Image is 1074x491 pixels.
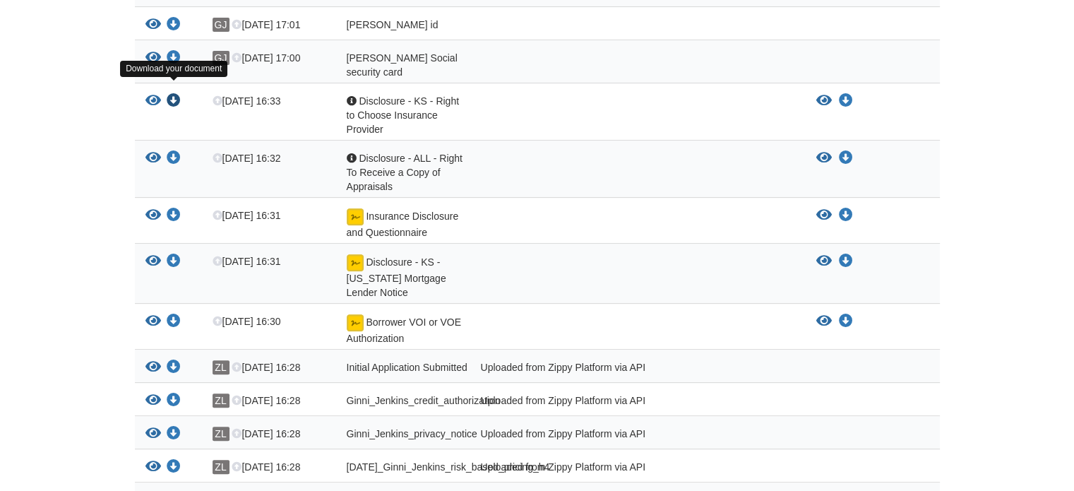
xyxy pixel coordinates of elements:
span: [DATE]_Ginni_Jenkins_risk_based_pricing_h4 [347,461,550,473]
span: Insurance Disclosure and Questionnaire [347,211,459,238]
button: View Borrower VOI or VOE Authorization [145,314,161,329]
span: [PERSON_NAME] Social security card [347,52,458,78]
button: View jenkins id [145,18,161,32]
img: Document fully signed [347,208,364,225]
span: [DATE] 16:28 [232,395,300,406]
button: View Disclosure - KS - Right to Choose Insurance Provider [145,94,161,109]
a: Download Ginni_Jenkins_privacy_notice [167,429,181,440]
span: Borrower VOI or VOE Authorization [347,317,461,344]
span: ZL [213,360,229,374]
span: Ginni_Jenkins_credit_authorization [347,395,501,406]
a: Download Borrower VOI or VOE Authorization [839,316,853,327]
a: Download Disclosure - KS - Kansas Mortgage Lender Notice [167,256,181,268]
button: View Disclosure - KS - Kansas Mortgage Lender Notice [816,254,832,268]
a: Download Initial Application Submitted [167,362,181,374]
img: Document fully signed [347,254,364,271]
button: View Disclosure - ALL - Right To Receive a Copy of Appraisals [816,151,832,165]
a: Download Borrower VOI or VOE Authorization [167,317,181,328]
button: View Insurance Disclosure and Questionnaire [145,208,161,223]
span: [DATE] 16:30 [213,316,281,327]
span: Ginni_Jenkins_privacy_notice [347,428,477,439]
span: [DATE] 17:01 [232,19,300,30]
button: View Disclosure - KS - Right to Choose Insurance Provider [816,94,832,108]
a: Download Disclosure - KS - Right to Choose Insurance Provider [167,96,181,107]
button: View Ginni_Jenkins_privacy_notice [145,427,161,442]
span: [DATE] 16:33 [213,95,281,107]
button: View Disclosure - KS - Kansas Mortgage Lender Notice [145,254,161,269]
div: Uploaded from Zippy Platform via API [470,460,806,478]
button: View Initial Application Submitted [145,360,161,375]
span: ZL [213,394,229,408]
span: [DATE] 16:31 [213,256,281,267]
span: Initial Application Submitted [347,362,467,373]
span: [DATE] 16:28 [232,428,300,439]
div: Uploaded from Zippy Platform via API [470,427,806,445]
a: Download jenkins Social security card [167,53,181,64]
span: ZL [213,427,229,441]
a: Download jenkins id [167,20,181,31]
span: Disclosure - ALL - Right To Receive a Copy of Appraisals [347,153,463,192]
a: Download Insurance Disclosure and Questionnaire [167,211,181,222]
div: Uploaded from Zippy Platform via API [470,360,806,379]
img: Document fully signed [347,314,364,331]
button: View Borrower VOI or VOE Authorization [816,314,832,329]
button: View Insurance Disclosure and Questionnaire [816,208,832,223]
a: Download Disclosure - KS - Right to Choose Insurance Provider [839,95,853,107]
span: [PERSON_NAME] id [347,19,438,30]
button: View Disclosure - ALL - Right To Receive a Copy of Appraisals [145,151,161,166]
span: Disclosure - KS - [US_STATE] Mortgage Lender Notice [347,256,446,298]
span: GJ [213,18,229,32]
span: [DATE] 16:28 [232,362,300,373]
span: GJ [213,51,229,65]
a: Download Disclosure - ALL - Right To Receive a Copy of Appraisals [167,153,181,165]
a: Download 08-18-2025_Ginni_Jenkins_risk_based_pricing_h4 [167,462,181,473]
a: Download Disclosure - KS - Kansas Mortgage Lender Notice [839,256,853,267]
div: Download your document [120,61,227,77]
div: Uploaded from Zippy Platform via API [470,394,806,412]
a: Download Insurance Disclosure and Questionnaire [839,210,853,221]
a: Download Ginni_Jenkins_credit_authorization [167,396,181,407]
button: View Ginni_Jenkins_credit_authorization [145,394,161,408]
span: [DATE] 17:00 [232,52,300,64]
span: [DATE] 16:32 [213,153,281,164]
button: View jenkins Social security card [145,51,161,66]
button: View 08-18-2025_Ginni_Jenkins_risk_based_pricing_h4 [145,460,161,475]
span: [DATE] 16:31 [213,210,281,221]
a: Download Disclosure - ALL - Right To Receive a Copy of Appraisals [839,153,853,164]
span: ZL [213,460,229,474]
span: Disclosure - KS - Right to Choose Insurance Provider [347,95,459,135]
span: [DATE] 16:28 [232,461,300,473]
